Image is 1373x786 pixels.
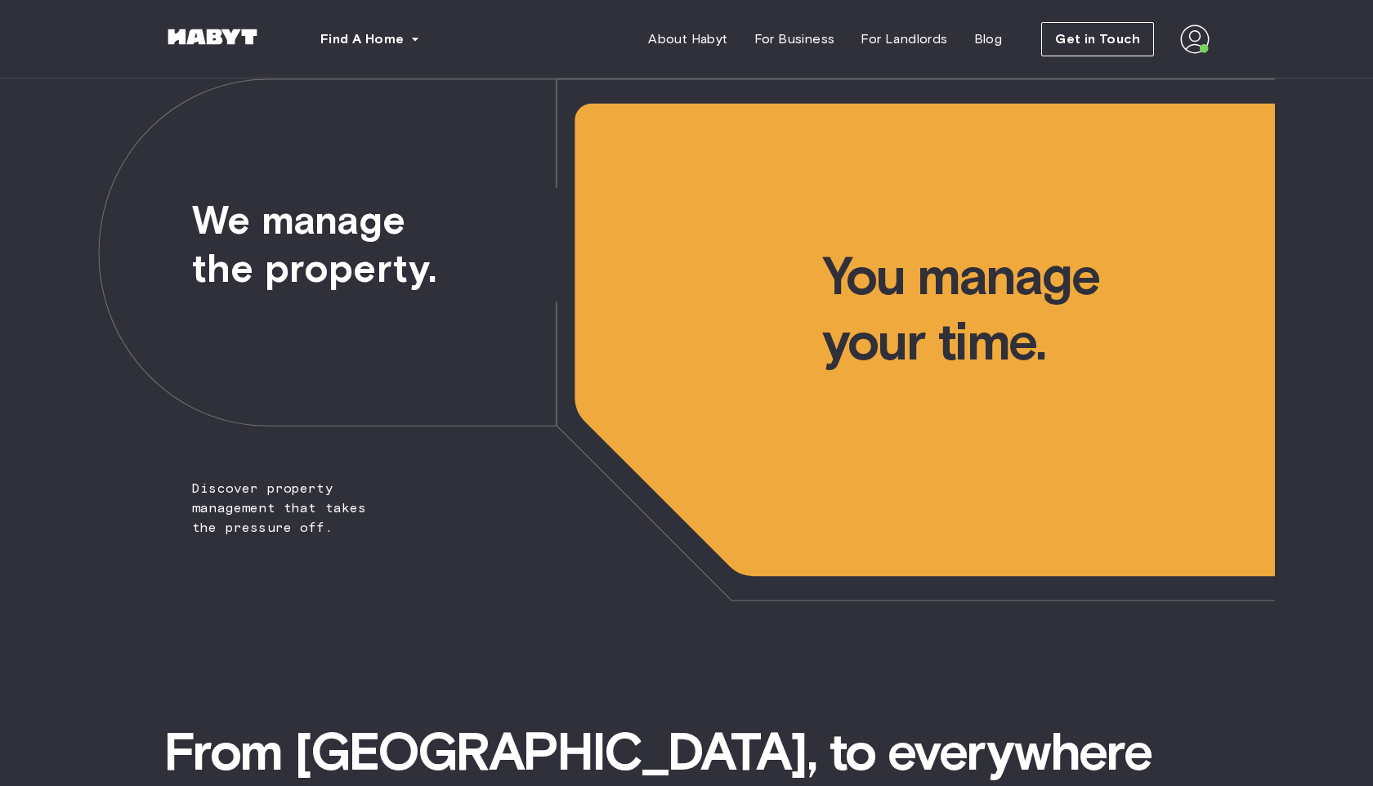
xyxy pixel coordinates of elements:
a: Blog [961,23,1016,56]
img: we-make-moves-not-waiting-lists [98,78,1275,601]
span: Get in Touch [1055,29,1140,49]
button: Get in Touch [1041,22,1154,56]
span: From [GEOGRAPHIC_DATA], to everywhere [163,719,1210,784]
span: For Landlords [861,29,947,49]
span: For Business [754,29,835,49]
span: Discover property management that takes the pressure off. [98,78,398,538]
img: avatar [1180,25,1210,54]
span: About Habyt [648,29,727,49]
a: For Landlords [848,23,960,56]
a: For Business [741,23,848,56]
img: Habyt [163,29,262,45]
span: Find A Home [320,29,404,49]
a: About Habyt [635,23,740,56]
span: You manage your time. [822,78,1275,374]
button: Find A Home [307,23,433,56]
span: Blog [974,29,1003,49]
